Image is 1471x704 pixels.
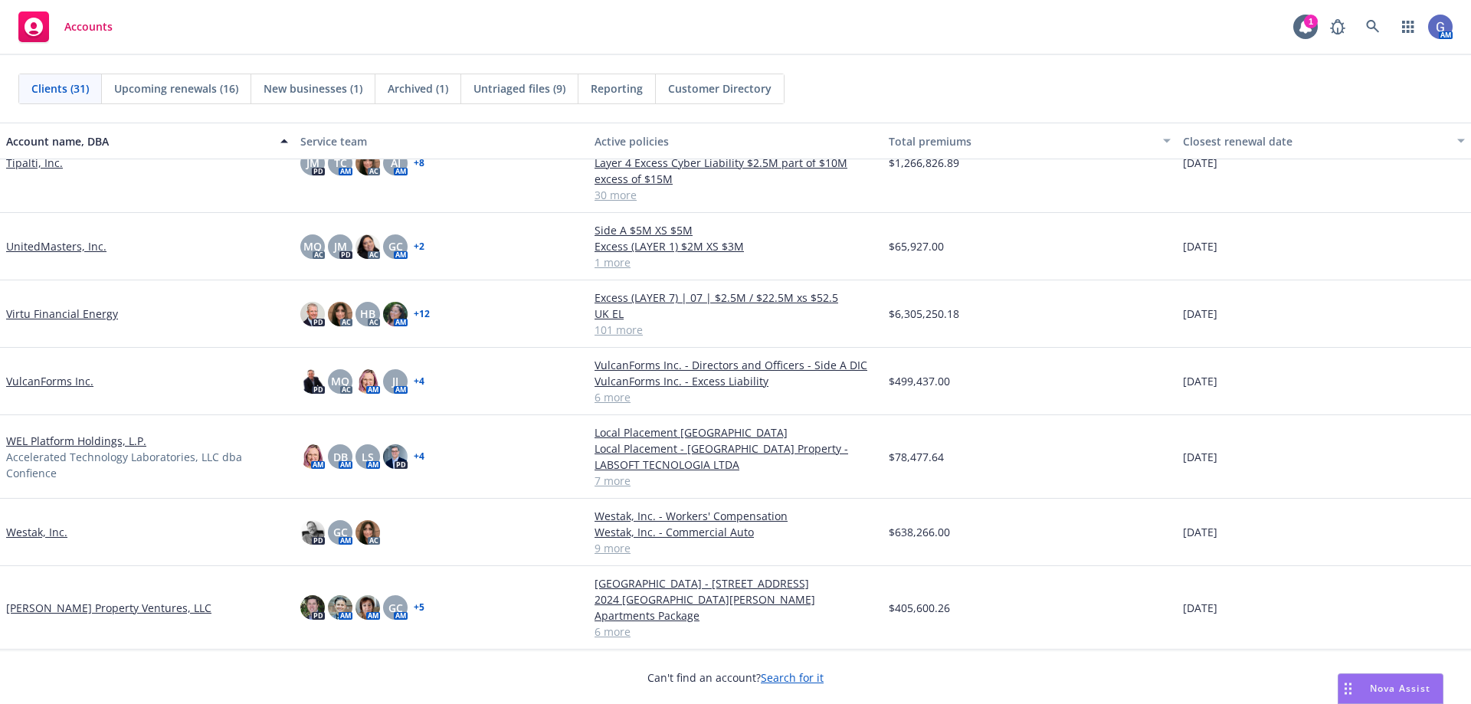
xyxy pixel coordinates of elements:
[414,603,424,612] a: + 5
[595,133,876,149] div: Active policies
[595,322,876,338] a: 101 more
[595,306,876,322] a: UK EL
[6,433,146,449] a: WEL Platform Holdings, L.P.
[414,159,424,168] a: + 8
[1183,238,1217,254] span: [DATE]
[595,238,876,254] a: Excess (LAYER 1) $2M XS $3M
[6,373,93,389] a: VulcanForms Inc.
[595,222,876,238] a: Side A $5M XS $5M
[883,123,1177,159] button: Total premiums
[333,524,348,540] span: GC
[328,595,352,620] img: photo
[6,155,63,171] a: Tipalti, Inc.
[391,155,401,171] span: AJ
[414,377,424,386] a: + 4
[414,452,424,461] a: + 4
[889,449,944,465] span: $78,477.64
[889,373,950,389] span: $499,437.00
[595,591,876,624] a: 2024 [GEOGRAPHIC_DATA][PERSON_NAME] Apartments Package
[595,575,876,591] a: [GEOGRAPHIC_DATA] - [STREET_ADDRESS]
[306,155,319,171] span: JM
[300,369,325,394] img: photo
[595,424,876,440] a: Local Placement [GEOGRAPHIC_DATA]
[1428,15,1453,39] img: photo
[1183,449,1217,465] span: [DATE]
[334,238,347,254] span: JM
[12,5,119,48] a: Accounts
[334,155,347,171] span: TC
[1338,674,1358,703] div: Drag to move
[1183,373,1217,389] span: [DATE]
[889,155,959,171] span: $1,266,826.89
[595,373,876,389] a: VulcanForms Inc. - Excess Liability
[6,238,106,254] a: UnitedMasters, Inc.
[300,133,582,149] div: Service team
[64,21,113,33] span: Accounts
[392,373,398,389] span: JJ
[300,444,325,469] img: photo
[355,151,380,175] img: photo
[6,133,271,149] div: Account name, DBA
[333,449,348,465] span: DB
[303,238,322,254] span: MQ
[668,80,772,97] span: Customer Directory
[1183,524,1217,540] span: [DATE]
[591,80,643,97] span: Reporting
[1183,306,1217,322] span: [DATE]
[6,600,211,616] a: [PERSON_NAME] Property Ventures, LLC
[264,80,362,97] span: New businesses (1)
[761,670,824,685] a: Search for it
[595,187,876,203] a: 30 more
[388,238,403,254] span: GC
[595,440,876,473] a: Local Placement - [GEOGRAPHIC_DATA] Property - LABSOFT TECNOLOGIA LTDA
[595,473,876,489] a: 7 more
[1183,600,1217,616] span: [DATE]
[355,595,380,620] img: photo
[6,449,288,481] span: Accelerated Technology Laboratories, LLC dba Confience
[300,595,325,620] img: photo
[331,373,349,389] span: MQ
[595,524,876,540] a: Westak, Inc. - Commercial Auto
[1304,15,1318,28] div: 1
[6,524,67,540] a: Westak, Inc.
[595,540,876,556] a: 9 more
[114,80,238,97] span: Upcoming renewals (16)
[1322,11,1353,42] a: Report a Bug
[300,302,325,326] img: photo
[1177,123,1471,159] button: Closest renewal date
[414,242,424,251] a: + 2
[300,520,325,545] img: photo
[360,306,375,322] span: HB
[473,80,565,97] span: Untriaged files (9)
[383,302,408,326] img: photo
[1183,133,1448,149] div: Closest renewal date
[889,306,959,322] span: $6,305,250.18
[889,238,944,254] span: $65,927.00
[1338,673,1443,704] button: Nova Assist
[355,369,380,394] img: photo
[889,133,1154,149] div: Total premiums
[1183,155,1217,171] span: [DATE]
[595,508,876,524] a: Westak, Inc. - Workers' Compensation
[328,302,352,326] img: photo
[588,123,883,159] button: Active policies
[388,600,403,616] span: GC
[889,524,950,540] span: $638,266.00
[388,80,448,97] span: Archived (1)
[647,670,824,686] span: Can't find an account?
[383,444,408,469] img: photo
[595,357,876,373] a: VulcanForms Inc. - Directors and Officers - Side A DIC
[362,449,374,465] span: LS
[355,520,380,545] img: photo
[1393,11,1423,42] a: Switch app
[355,234,380,259] img: photo
[1370,682,1430,695] span: Nova Assist
[294,123,588,159] button: Service team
